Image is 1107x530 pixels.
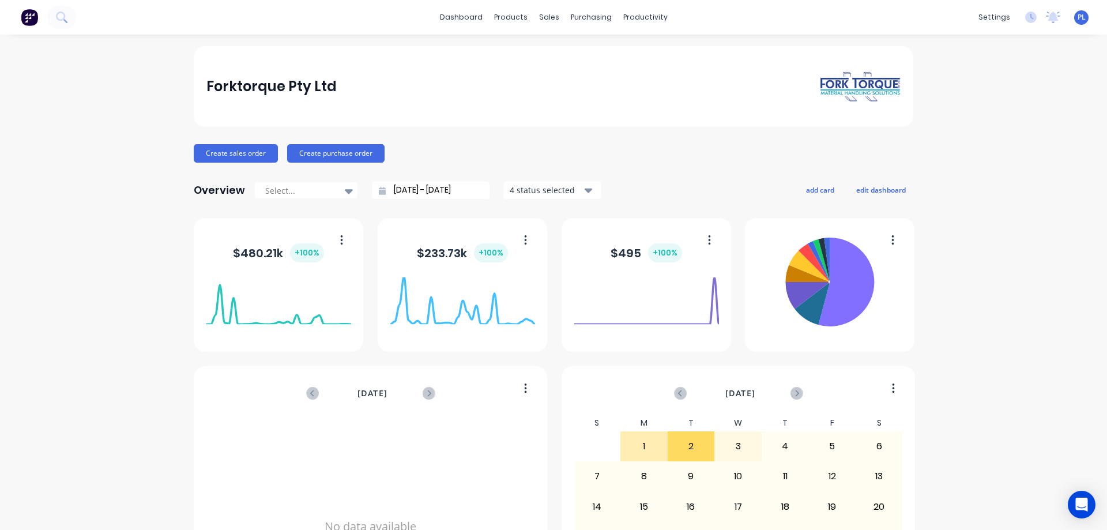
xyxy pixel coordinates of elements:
[417,243,508,262] div: $ 233.73k
[206,75,337,98] div: Forktorque Pty Ltd
[621,493,667,521] div: 15
[668,415,715,431] div: T
[856,462,902,491] div: 13
[488,9,533,26] div: products
[620,415,668,431] div: M
[574,462,620,491] div: 7
[21,9,38,26] img: Factory
[648,243,682,262] div: + 100 %
[725,387,755,400] span: [DATE]
[856,415,903,431] div: S
[973,9,1016,26] div: settings
[714,415,762,431] div: W
[474,243,508,262] div: + 100 %
[809,462,855,491] div: 12
[533,9,565,26] div: sales
[668,462,714,491] div: 9
[856,432,902,461] div: 6
[617,9,673,26] div: productivity
[715,432,761,461] div: 3
[611,243,682,262] div: $ 495
[290,243,324,262] div: + 100 %
[1078,12,1086,22] span: PL
[194,144,278,163] button: Create sales order
[762,493,808,521] div: 18
[668,493,714,521] div: 16
[434,9,488,26] a: dashboard
[510,184,582,196] div: 4 status selected
[856,493,902,521] div: 20
[799,182,842,197] button: add card
[849,182,913,197] button: edit dashboard
[820,71,901,103] img: Forktorque Pty Ltd
[808,415,856,431] div: F
[565,9,617,26] div: purchasing
[762,432,808,461] div: 4
[762,462,808,491] div: 11
[503,182,601,199] button: 4 status selected
[194,179,245,202] div: Overview
[809,493,855,521] div: 19
[621,462,667,491] div: 8
[809,432,855,461] div: 5
[357,387,387,400] span: [DATE]
[233,243,324,262] div: $ 480.21k
[715,493,761,521] div: 17
[715,462,761,491] div: 10
[668,432,714,461] div: 2
[1068,491,1095,518] div: Open Intercom Messenger
[621,432,667,461] div: 1
[287,144,385,163] button: Create purchase order
[762,415,809,431] div: T
[574,493,620,521] div: 14
[574,415,621,431] div: S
